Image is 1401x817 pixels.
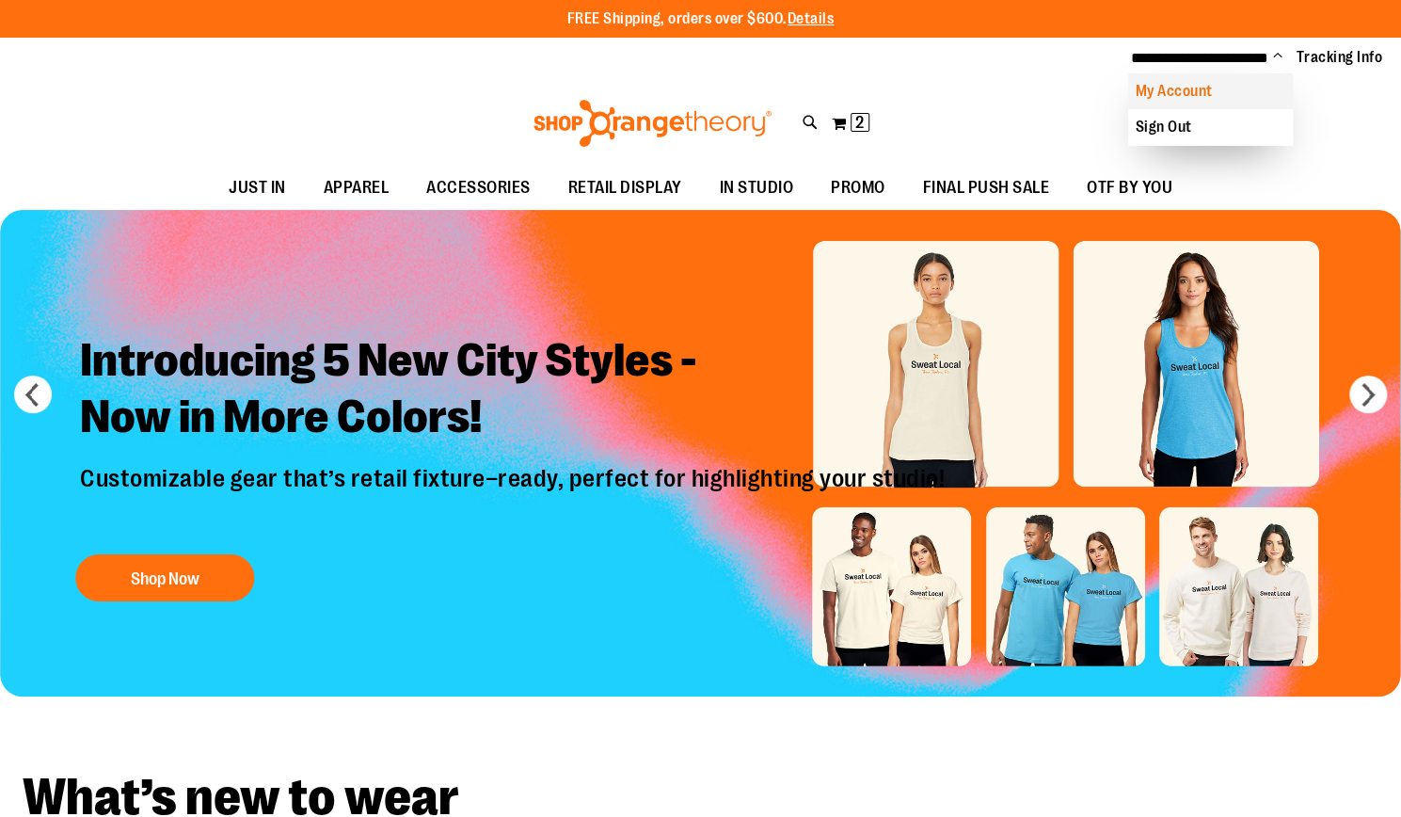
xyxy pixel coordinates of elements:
button: Account menu [1273,48,1282,67]
span: JUST IN [229,167,286,209]
p: Customizable gear that’s retail fixture–ready, perfect for highlighting your studio! [66,464,963,536]
h2: Introducing 5 New City Styles - Now in More Colors! [66,318,963,464]
a: OTF BY YOU [1068,167,1191,210]
a: RETAIL DISPLAY [549,167,701,210]
a: APPAREL [305,167,408,210]
button: Shop Now [75,554,254,601]
span: APPAREL [324,167,390,209]
span: ACCESSORIES [426,167,531,209]
a: JUST IN [210,167,305,210]
button: next [1349,376,1387,413]
a: Tracking Info [1297,47,1383,68]
a: ACCESSORIES [407,167,549,210]
span: OTF BY YOU [1087,167,1172,209]
a: Sign Out [1128,109,1293,145]
span: IN STUDIO [720,167,794,209]
a: IN STUDIO [701,167,813,210]
span: RETAIL DISPLAY [568,167,682,209]
a: Introducing 5 New City Styles -Now in More Colors! Customizable gear that’s retail fixture–ready,... [66,318,963,611]
button: prev [14,376,52,413]
span: 2 [855,113,864,132]
span: PROMO [831,167,885,209]
span: FINAL PUSH SALE [923,167,1050,209]
p: FREE Shipping, orders over $600. [567,8,835,30]
a: My Account [1128,73,1293,109]
a: Details [788,10,835,27]
a: FINAL PUSH SALE [904,167,1069,210]
a: PROMO [812,167,904,210]
img: Shop Orangetheory [531,100,774,147]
